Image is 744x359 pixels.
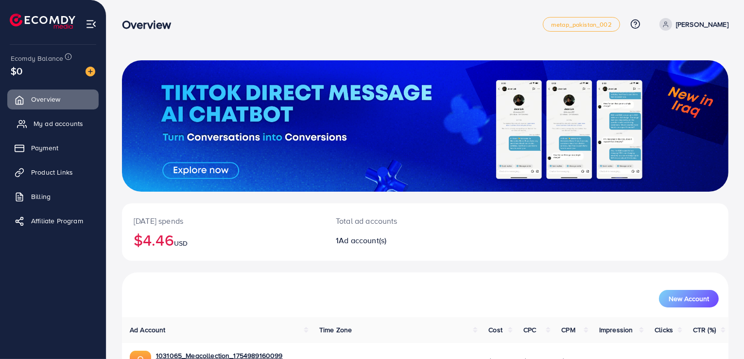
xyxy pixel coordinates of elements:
[122,18,179,32] h3: Overview
[7,162,99,182] a: Product Links
[336,236,464,245] h2: 1
[11,64,22,78] span: $0
[339,235,386,246] span: Ad account(s)
[134,231,312,249] h2: $4.46
[31,143,58,153] span: Payment
[31,94,60,104] span: Overview
[656,18,728,31] a: [PERSON_NAME]
[659,290,719,307] button: New Account
[130,325,166,335] span: Ad Account
[7,138,99,158] a: Payment
[7,114,99,133] a: My ad accounts
[7,187,99,206] a: Billing
[134,215,312,227] p: [DATE] spends
[336,215,464,227] p: Total ad accounts
[7,211,99,231] a: Affiliate Program
[31,192,51,201] span: Billing
[34,119,83,128] span: My ad accounts
[319,325,352,335] span: Time Zone
[86,18,97,30] img: menu
[7,90,99,109] a: Overview
[551,21,612,28] span: metap_pakistan_002
[488,325,502,335] span: Cost
[693,325,716,335] span: CTR (%)
[31,216,83,226] span: Affiliate Program
[703,315,737,352] iframe: Chat
[86,67,95,76] img: image
[599,325,633,335] span: Impression
[676,18,728,30] p: [PERSON_NAME]
[174,238,188,248] span: USD
[655,325,673,335] span: Clicks
[11,54,63,63] span: Ecomdy Balance
[10,14,75,29] img: logo
[31,167,73,177] span: Product Links
[543,17,620,32] a: metap_pakistan_002
[669,295,709,302] span: New Account
[561,325,575,335] span: CPM
[523,325,536,335] span: CPC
